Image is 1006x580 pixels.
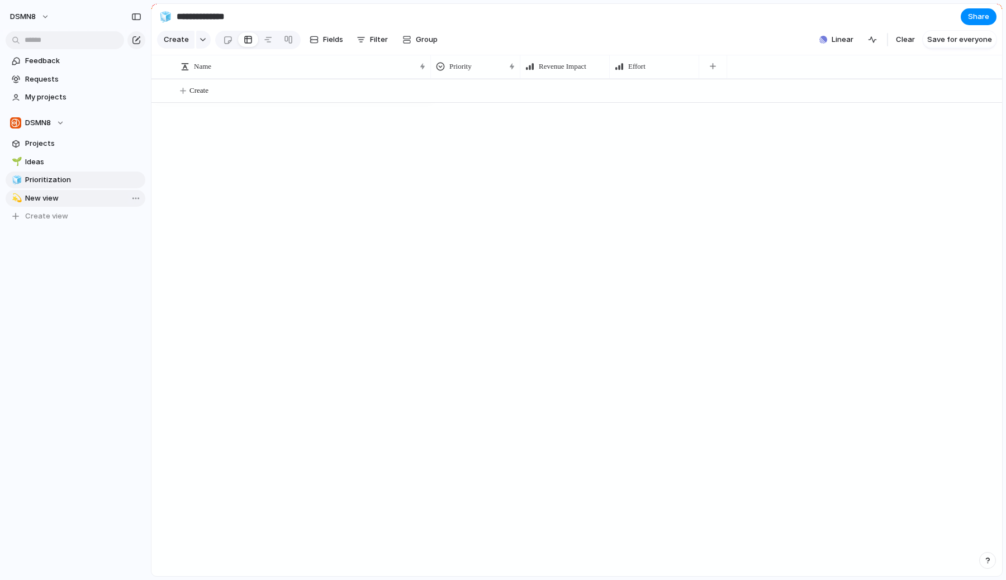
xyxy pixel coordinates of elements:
a: Projects [6,135,145,152]
span: Create [164,34,189,45]
span: My projects [25,92,141,103]
button: Save for everyone [923,31,996,49]
button: Filter [352,31,392,49]
span: Linear [832,34,853,45]
a: Feedback [6,53,145,69]
a: 💫New view [6,190,145,207]
button: 🧊 [156,8,174,26]
a: 🧊Prioritization [6,172,145,188]
a: Requests [6,71,145,88]
span: Revenue Impact [539,61,586,72]
button: Share [961,8,996,25]
button: Fields [305,31,348,49]
span: DSMN8 [25,117,51,129]
button: Linear [815,31,858,48]
button: DSMN8 [5,8,55,26]
span: Create [189,85,208,96]
span: Feedback [25,55,141,66]
button: Group [397,31,443,49]
span: Ideas [25,156,141,168]
span: Projects [25,138,141,149]
button: 🌱 [10,156,21,168]
span: Share [968,11,989,22]
span: DSMN8 [10,11,36,22]
button: 💫 [10,193,21,204]
div: 🌱 [12,155,20,168]
div: 🧊 [159,9,172,24]
span: Save for everyone [927,34,992,45]
span: New view [25,193,141,204]
span: Fields [323,34,343,45]
span: Create view [25,211,68,222]
span: Effort [628,61,646,72]
span: Filter [370,34,388,45]
span: Name [194,61,211,72]
a: 🌱Ideas [6,154,145,170]
button: Create view [6,208,145,225]
div: 🧊 [12,174,20,187]
button: 🧊 [10,174,21,186]
span: Clear [896,34,915,45]
div: 💫 [12,192,20,205]
span: Prioritization [25,174,141,186]
span: Priority [449,61,472,72]
button: DSMN8 [6,115,145,131]
button: Clear [891,31,919,49]
button: Create [157,31,194,49]
a: My projects [6,89,145,106]
span: Group [416,34,438,45]
span: Requests [25,74,141,85]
